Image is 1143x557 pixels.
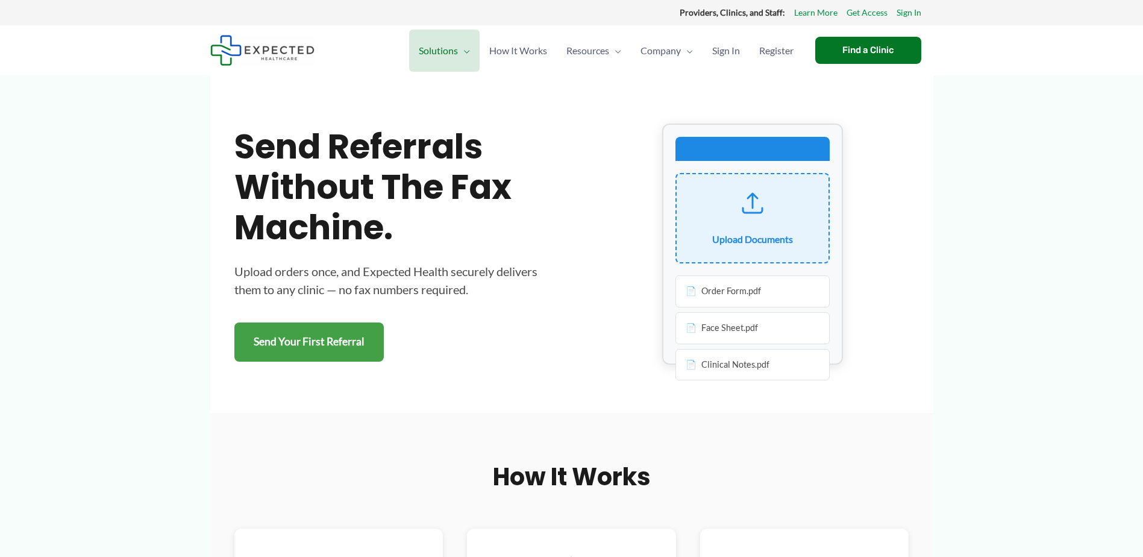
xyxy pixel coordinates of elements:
[640,30,681,72] span: Company
[675,275,830,307] div: Order Form.pdf
[234,262,548,298] p: Upload orders once, and Expected Health securely delivers them to any clinic — no fax numbers req...
[712,230,793,248] div: Upload Documents
[458,30,470,72] span: Menu Toggle
[794,5,838,20] a: Learn More
[703,30,750,72] a: Sign In
[234,127,548,248] h1: Send referrals without the fax machine.
[566,30,609,72] span: Resources
[815,37,921,64] a: Find a Clinic
[712,30,740,72] span: Sign In
[675,349,830,381] div: Clinical Notes.pdf
[750,30,803,72] a: Register
[234,461,909,492] h2: How It Works
[210,35,315,66] img: Expected Healthcare Logo - side, dark font, small
[419,30,458,72] span: Solutions
[489,30,547,72] span: How It Works
[409,30,803,72] nav: Primary Site Navigation
[480,30,557,72] a: How It Works
[609,30,621,72] span: Menu Toggle
[631,30,703,72] a: CompanyMenu Toggle
[234,323,384,362] a: Send Your First Referral
[680,7,785,17] strong: Providers, Clinics, and Staff:
[897,5,921,20] a: Sign In
[759,30,794,72] span: Register
[675,312,830,344] div: Face Sheet.pdf
[557,30,631,72] a: ResourcesMenu Toggle
[847,5,888,20] a: Get Access
[409,30,480,72] a: SolutionsMenu Toggle
[681,30,693,72] span: Menu Toggle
